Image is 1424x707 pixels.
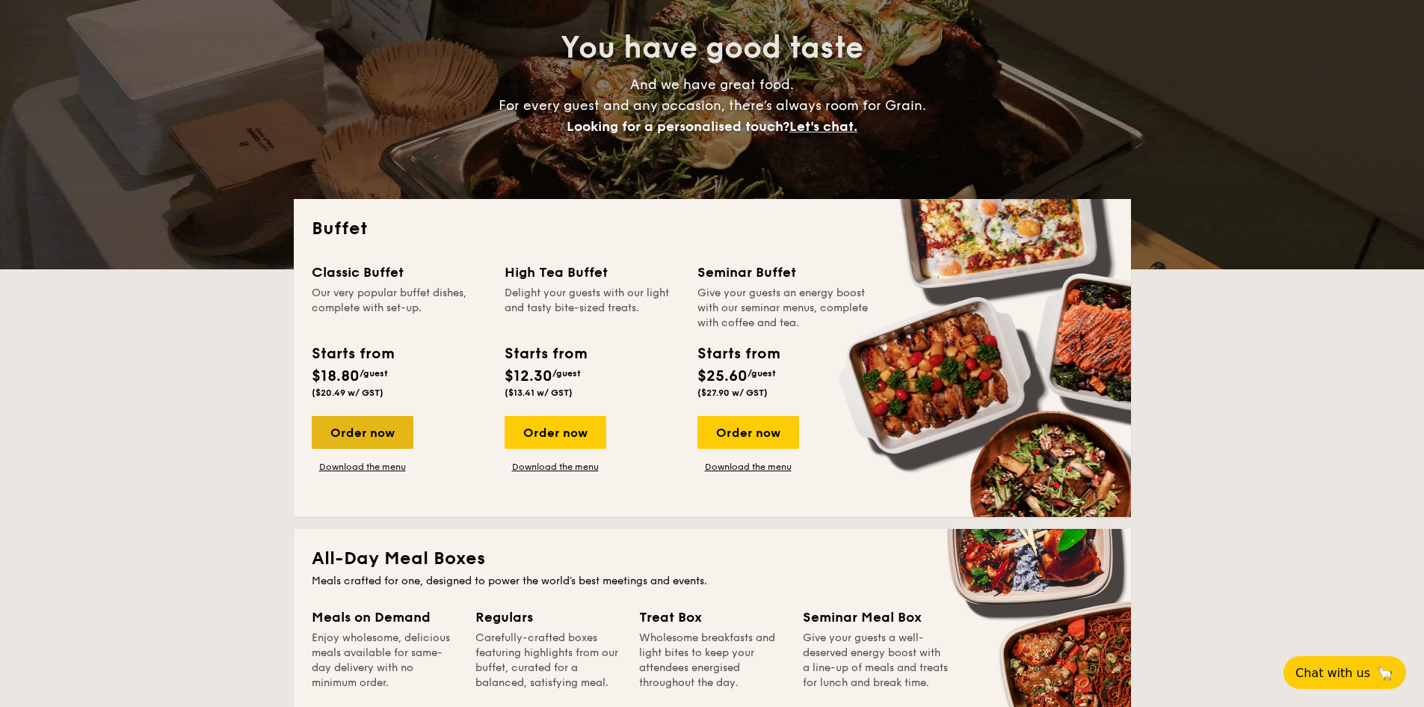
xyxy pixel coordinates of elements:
div: Treat Box [639,607,785,628]
span: Looking for a personalised touch? [567,118,789,135]
div: Order now [505,416,606,449]
a: Download the menu [697,461,799,473]
span: /guest [748,368,776,379]
div: Delight your guests with our light and tasty bite-sized treats. [505,286,679,331]
span: ($20.49 w/ GST) [312,388,383,398]
div: Enjoy wholesome, delicious meals available for same-day delivery with no minimum order. [312,631,457,691]
span: And we have great food. For every guest and any occasion, there’s always room for Grain. [499,76,926,135]
h2: All-Day Meal Boxes [312,547,1113,571]
div: Seminar Buffet [697,262,872,283]
span: /guest [552,368,581,379]
span: You have good taste [561,30,863,66]
span: /guest [360,368,388,379]
span: $12.30 [505,367,552,385]
div: Starts from [312,343,393,365]
div: Our very popular buffet dishes, complete with set-up. [312,286,487,331]
div: Meals on Demand [312,607,457,628]
a: Download the menu [505,461,606,473]
div: Give your guests an energy boost with our seminar menus, complete with coffee and tea. [697,286,872,331]
button: Chat with us🦙 [1283,656,1406,689]
span: Let's chat. [789,118,857,135]
div: Give your guests a well-deserved energy boost with a line-up of meals and treats for lunch and br... [803,631,949,691]
span: Chat with us [1295,666,1370,680]
div: Seminar Meal Box [803,607,949,628]
div: High Tea Buffet [505,262,679,283]
span: $25.60 [697,367,748,385]
div: Order now [312,416,413,449]
div: Classic Buffet [312,262,487,283]
span: $18.80 [312,367,360,385]
div: Carefully-crafted boxes featuring highlights from our buffet, curated for a balanced, satisfying ... [475,631,621,691]
div: Order now [697,416,799,449]
div: Wholesome breakfasts and light bites to keep your attendees energised throughout the day. [639,631,785,691]
h2: Buffet [312,217,1113,241]
span: ($13.41 w/ GST) [505,388,573,398]
div: Meals crafted for one, designed to power the world's best meetings and events. [312,574,1113,589]
div: Starts from [697,343,779,365]
a: Download the menu [312,461,413,473]
div: Regulars [475,607,621,628]
div: Starts from [505,343,586,365]
span: ($27.90 w/ GST) [697,388,768,398]
span: 🦙 [1376,664,1394,682]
